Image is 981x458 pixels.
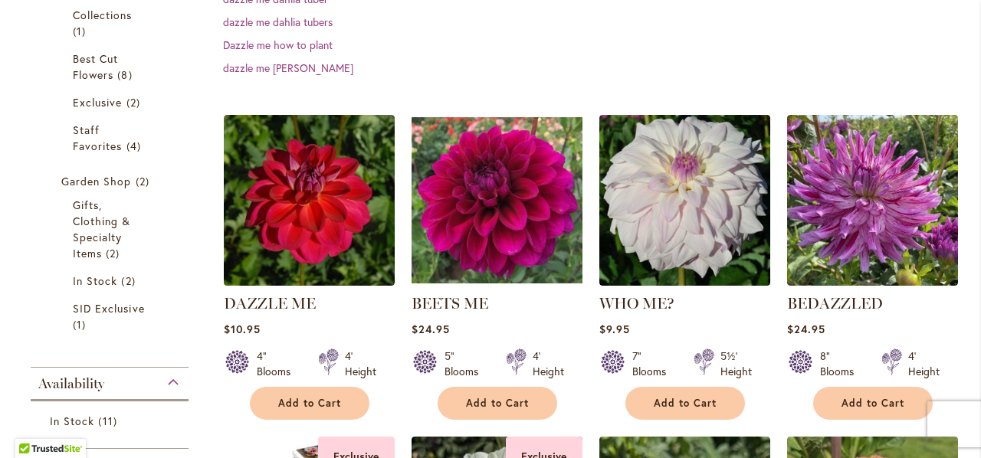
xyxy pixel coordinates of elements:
a: dazzle me [PERSON_NAME] [223,61,353,75]
span: 8 [117,67,136,83]
span: Add to Cart [654,397,717,410]
div: 8" Blooms [820,348,863,379]
a: Bedazzled [787,274,958,289]
span: Add to Cart [842,397,904,410]
span: 2 [106,245,123,261]
div: 5½' Height [720,348,752,379]
span: Availability [38,375,104,392]
span: In Stock [50,414,94,428]
img: Who Me? [599,115,770,286]
div: 4' Height [533,348,564,379]
a: BEETS ME [412,274,582,289]
iframe: Launch Accessibility Center [11,404,54,447]
span: 1 [73,316,90,332]
div: 7" Blooms [632,348,675,379]
div: 4" Blooms [257,348,300,379]
span: In Stock [73,273,117,288]
button: Add to Cart [625,387,745,420]
span: Best Cut Flowers [73,51,118,82]
a: In Stock 11 [50,413,173,429]
span: 1 [73,23,90,39]
a: Garden Shop [61,173,162,189]
span: Add to Cart [278,397,341,410]
span: $10.95 [224,322,261,336]
span: Garden Shop [61,174,132,188]
a: DAZZLE ME [224,274,395,289]
span: Add to Cart [466,397,529,410]
span: 2 [136,173,153,189]
a: DAZZLE ME [224,294,316,312]
a: Best Cut Flowers [73,51,150,83]
button: Add to Cart [438,387,557,420]
a: Collections [73,7,150,39]
span: Collections [73,8,133,22]
button: Add to Cart [250,387,369,420]
span: 2 [126,94,144,110]
span: $24.95 [412,322,450,336]
a: Dazzle me how to plant [223,38,333,52]
span: Gifts, Clothing & Specialty Items [73,198,131,260]
a: SID Exclusive [73,300,150,332]
img: Bedazzled [787,115,958,286]
span: 4 [126,138,145,154]
span: $9.95 [599,322,630,336]
span: Staff Favorites [73,123,122,153]
a: Who Me? [599,274,770,289]
a: Gifts, Clothing &amp; Specialty Items [73,197,150,261]
span: 2 [121,273,139,289]
div: 5" Blooms [445,348,487,379]
div: 4' Height [345,348,376,379]
a: dazzle me dahlia tubers [223,15,333,29]
a: WHO ME? [599,294,674,312]
span: SID Exclusive [73,301,145,316]
img: DAZZLE ME [224,115,395,286]
img: BEETS ME [412,115,582,286]
a: BEDAZZLED [787,294,883,312]
a: BEETS ME [412,294,488,312]
span: 11 [98,413,120,429]
span: $24.95 [787,322,825,336]
button: Add to Cart [813,387,933,420]
a: Staff Favorites [73,122,150,154]
span: Exclusive [73,95,122,110]
div: 4' Height [908,348,940,379]
a: Exclusive [73,94,150,110]
a: In Stock [73,273,150,289]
